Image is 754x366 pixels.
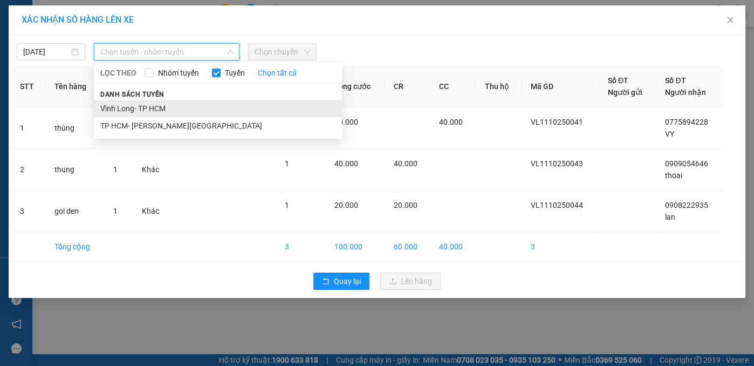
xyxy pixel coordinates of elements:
span: Chọn tuyến - nhóm tuyến [100,44,233,60]
td: 100.000 [326,232,385,262]
td: Khác [133,149,172,191]
span: 1 [113,207,118,215]
span: VL1110250044 [531,201,583,209]
td: 3 [11,191,46,232]
li: Vĩnh Long- TP HCM [94,100,342,117]
span: VY [665,130,674,138]
span: rollback [322,277,330,286]
th: STT [11,66,46,107]
td: thùng [46,107,105,149]
button: rollbackQuay lại [313,273,369,290]
span: LỌC THEO [100,67,136,79]
span: close [726,16,735,24]
td: 3 [276,232,326,262]
span: Người nhận [665,88,706,97]
span: 0775894228 [665,118,708,126]
span: 40.000 [334,118,358,126]
button: Close [715,5,745,36]
span: 40.000 [394,159,417,168]
span: VL1110250043 [531,159,583,168]
span: lan [665,213,675,221]
span: Số ĐT [665,76,686,85]
td: 3 [522,232,599,262]
input: 12/10/2025 [23,46,69,58]
span: 40.000 [439,118,463,126]
span: thoai [665,171,682,180]
td: 40.000 [430,232,476,262]
span: 0909054646 [665,159,708,168]
span: Tuyến [221,67,249,79]
span: 1 [285,201,289,209]
th: Tên hàng [46,66,105,107]
span: Nhóm tuyến [154,67,203,79]
span: 20.000 [394,201,417,209]
td: Tổng cộng [46,232,105,262]
th: Tổng cước [326,66,385,107]
td: thung [46,149,105,191]
td: 60.000 [385,232,430,262]
span: 40.000 [334,159,358,168]
span: Số ĐT [608,76,628,85]
th: CR [385,66,430,107]
th: Thu hộ [476,66,522,107]
span: 1 [113,165,118,174]
span: Danh sách tuyến [94,90,171,99]
th: Mã GD [522,66,599,107]
a: Chọn tất cả [258,67,297,79]
span: XÁC NHẬN SỐ HÀNG LÊN XE [22,15,134,25]
span: Chọn chuyến [255,44,310,60]
li: TP HCM- [PERSON_NAME][GEOGRAPHIC_DATA] [94,117,342,134]
td: 2 [11,149,46,191]
span: Người gửi [608,88,642,97]
span: down [227,49,234,55]
span: 20.000 [334,201,358,209]
span: VL1110250041 [531,118,583,126]
td: goi den [46,191,105,232]
td: 1 [11,107,46,149]
span: Quay lại [334,275,361,287]
td: Khác [133,191,172,232]
th: CC [430,66,476,107]
button: uploadLên hàng [380,273,441,290]
span: 0908222935 [665,201,708,209]
span: 1 [285,159,289,168]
